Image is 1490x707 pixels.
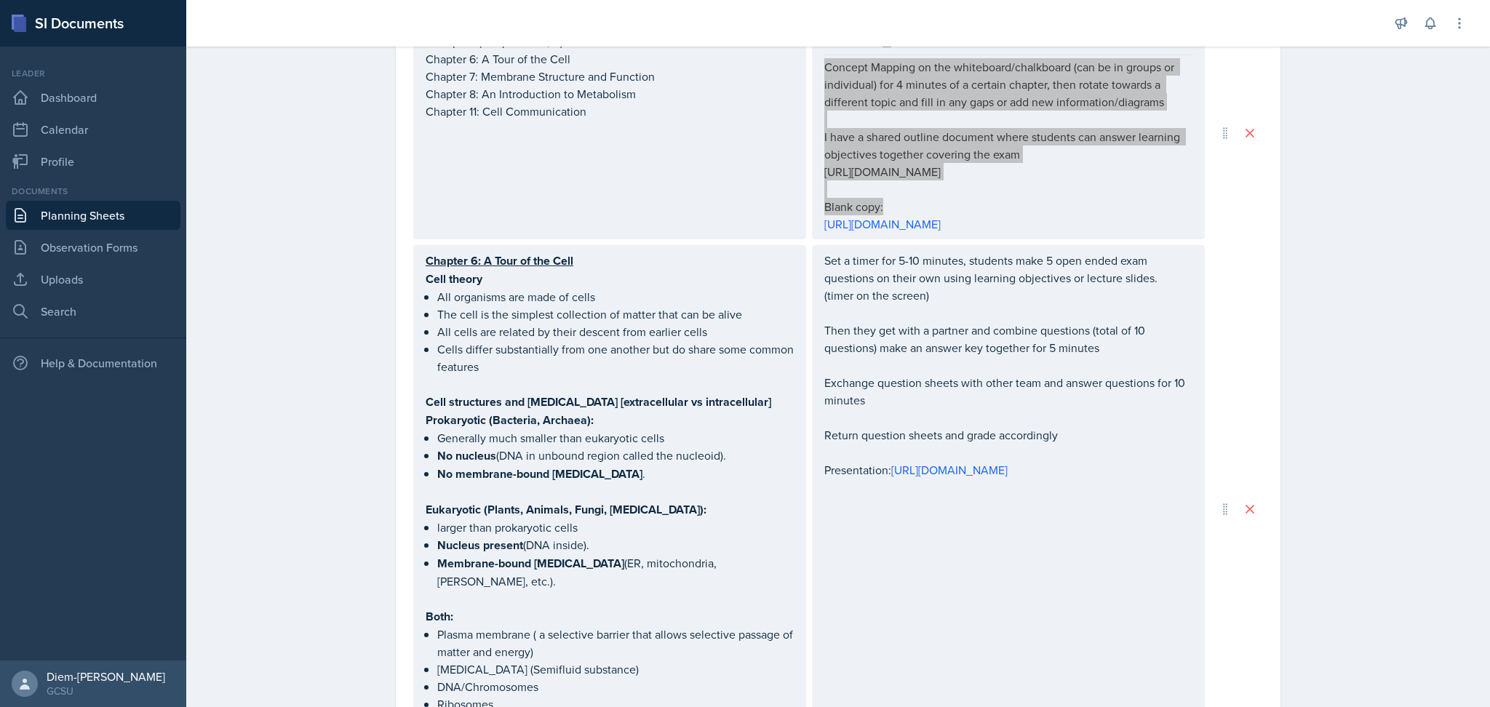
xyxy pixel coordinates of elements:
[6,233,180,262] a: Observation Forms
[437,465,794,483] p: .
[426,85,794,103] p: Chapter 8: An Introduction to Metabolism
[437,305,794,323] p: The cell is the simplest collection of matter that can be alive
[426,50,794,68] p: Chapter 6: A Tour of the Cell
[426,68,794,85] p: Chapter 7: Membrane Structure and Function
[824,461,1192,479] p: Presentation:
[437,536,794,554] p: (DNA inside).
[437,447,794,465] p: (DNA in unbound region called the nucleoid).
[437,519,794,536] p: larger than prokaryotic cells
[437,288,794,305] p: All organisms are made of cells
[6,265,180,294] a: Uploads
[437,554,794,590] p: (ER, mitochondria, [PERSON_NAME], etc.).
[824,252,1192,287] p: Set a timer for 5-10 minutes, students make 5 open ended exam questions on their own using learni...
[426,394,771,410] strong: Cell structures and [MEDICAL_DATA] [extracellular vs intracellular]
[6,297,180,326] a: Search
[437,447,496,464] strong: No nucleus
[426,501,706,518] strong: Eukaryotic (Plants, Animals, Fungi, [MEDICAL_DATA]):
[437,537,523,554] strong: Nucleus present
[6,201,180,230] a: Planning Sheets
[6,185,180,198] div: Documents
[426,271,482,287] strong: Cell theory
[824,374,1192,409] p: Exchange question sheets with other team and answer questions for 10 minutes
[824,198,1192,215] p: Blank copy:
[6,115,180,144] a: Calendar
[824,321,1192,356] p: Then they get with a partner and combine questions (total of 10 questions) make an answer key tog...
[824,58,1192,111] p: Concept Mapping on the whiteboard/chalkboard (can be in groups or individual) for 4 minutes of a ...
[426,412,594,428] strong: Prokaryotic (Bacteria, Archaea):
[47,669,165,684] div: Diem-[PERSON_NAME]
[426,103,794,120] p: Chapter 11: Cell Communication
[824,216,941,232] a: [URL][DOMAIN_NAME]
[437,466,642,482] strong: No membrane-bound [MEDICAL_DATA]
[437,323,794,340] p: All cells are related by their descent from earlier cells
[824,287,1192,304] p: (timer on the screen)
[437,626,794,660] p: Plasma membrane ( a selective barrier that allows selective passage of matter and energy)
[891,462,1008,478] a: [URL][DOMAIN_NAME]
[437,555,624,572] strong: Membrane-bound [MEDICAL_DATA]
[6,348,180,378] div: Help & Documentation
[426,252,573,269] u: Chapter 6: A Tour of the Cell
[437,429,794,447] p: Generally much smaller than eukaryotic cells
[6,83,180,112] a: Dashboard
[824,426,1192,444] p: Return question sheets and grade accordingly
[437,678,794,695] p: DNA/Chromosomes
[6,147,180,176] a: Profile
[6,67,180,80] div: Leader
[47,684,165,698] div: GCSU
[824,128,1192,163] p: I have a shared outline document where students can answer learning objectives together covering ...
[426,608,453,625] strong: Both:
[437,340,794,375] p: Cells differ substantially from one another but do share some common features
[824,164,941,180] a: [URL][DOMAIN_NAME]
[437,660,794,678] p: [MEDICAL_DATA] (Semifluid substance)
